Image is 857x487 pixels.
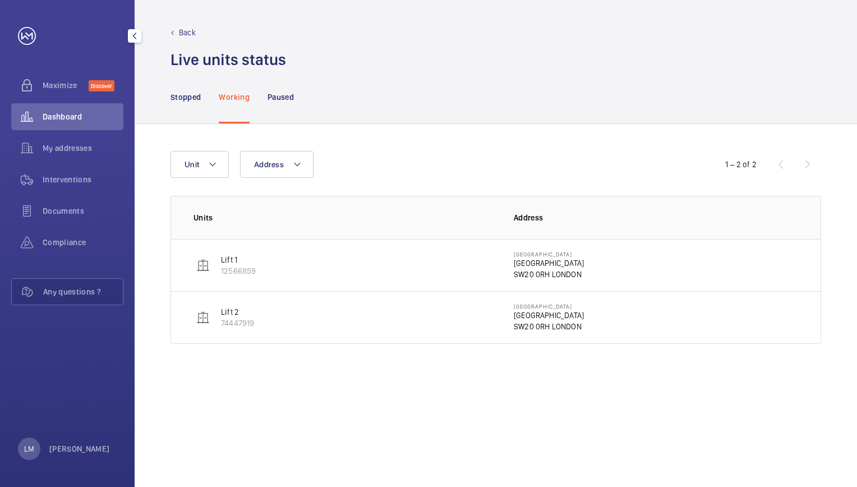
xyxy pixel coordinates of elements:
[268,91,294,103] p: Paused
[514,303,584,310] p: [GEOGRAPHIC_DATA]
[514,269,584,280] p: SW20 0RH LONDON
[219,91,249,103] p: Working
[514,310,584,321] p: [GEOGRAPHIC_DATA]
[221,306,254,318] p: Lift 2
[254,160,284,169] span: Address
[171,91,201,103] p: Stopped
[43,205,123,217] span: Documents
[43,143,123,154] span: My addresses
[49,443,110,454] p: [PERSON_NAME]
[185,160,199,169] span: Unit
[171,151,229,178] button: Unit
[193,212,496,223] p: Units
[240,151,314,178] button: Address
[24,443,34,454] p: LM
[514,212,798,223] p: Address
[725,159,757,170] div: 1 – 2 of 2
[514,321,584,332] p: SW20 0RH LONDON
[43,174,123,185] span: Interventions
[221,318,254,329] p: 74447919
[43,237,123,248] span: Compliance
[221,254,256,265] p: Lift 1
[179,27,196,38] p: Back
[43,80,89,91] span: Maximize
[221,265,256,277] p: 12566859
[196,259,210,272] img: elevator.svg
[196,311,210,324] img: elevator.svg
[43,111,123,122] span: Dashboard
[89,80,114,91] span: Discover
[171,49,286,70] h1: Live units status
[43,286,123,297] span: Any questions ?
[514,251,584,258] p: [GEOGRAPHIC_DATA]
[514,258,584,269] p: [GEOGRAPHIC_DATA]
